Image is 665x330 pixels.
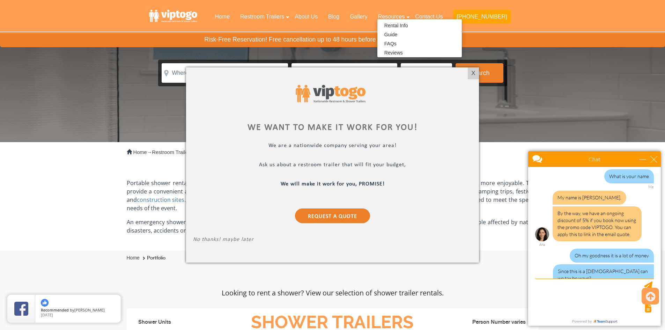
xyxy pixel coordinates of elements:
[193,236,472,244] p: No thanks! maybe later
[74,307,105,313] span: [PERSON_NAME]
[193,142,472,151] p: We are a nationwide company serving your area!
[296,85,365,103] img: viptogo logo
[193,162,472,170] p: Ask us about a restroom trailer that will fit your budget,
[14,302,28,316] img: Review Rating
[41,299,49,307] img: thumbs up icon
[295,208,370,223] a: Request a Quote
[41,312,53,317] span: [DATE]
[524,147,665,330] iframe: Live Chat Box
[41,307,69,313] span: Recommended
[41,308,115,313] span: by
[468,67,479,79] div: X
[193,124,472,132] div: We want to make it work for you!
[281,181,385,187] b: We will make it work for you, PROMISE!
